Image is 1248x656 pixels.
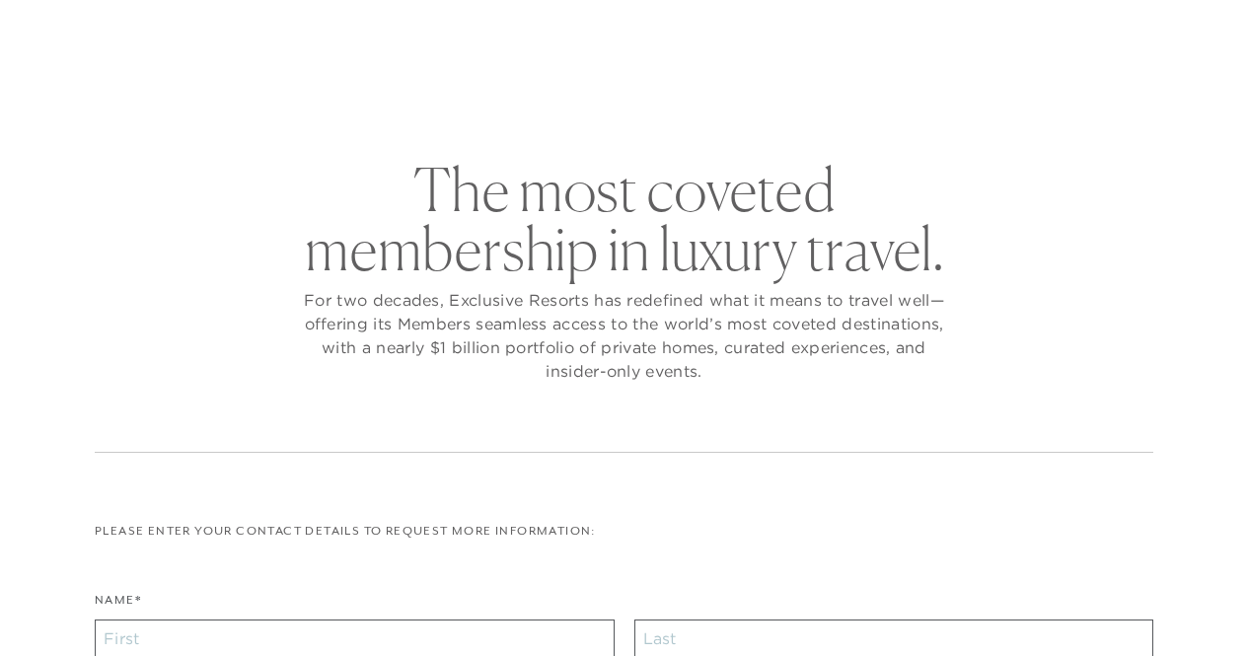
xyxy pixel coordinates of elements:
a: Member Login [1047,22,1144,39]
p: For two decades, Exclusive Resorts has redefined what it means to travel well—offering its Member... [299,288,950,383]
a: Community [730,63,850,120]
a: The Collection [398,63,549,120]
a: Membership [578,63,700,120]
h2: The most coveted membership in luxury travel. [299,160,950,278]
p: Please enter your contact details to request more information: [95,522,1153,541]
a: Get Started [52,22,138,39]
label: Name* [95,591,141,620]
